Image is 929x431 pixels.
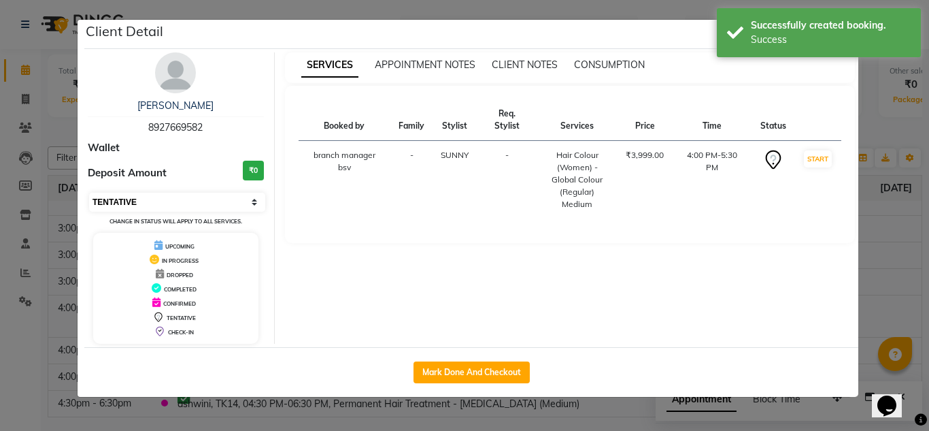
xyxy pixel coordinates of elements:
[441,150,469,160] span: SUNNY
[618,99,672,141] th: Price
[164,286,197,293] span: COMPLETED
[167,272,193,278] span: DROPPED
[537,99,618,141] th: Services
[545,149,609,210] div: Hair Colour (Women) - Global Colour (Regular) Medium
[109,218,242,225] small: Change in status will apply to all services.
[88,140,120,156] span: Wallet
[299,141,391,219] td: branch manager bsv
[148,121,203,133] span: 8927669582
[301,53,358,78] span: SERVICES
[804,150,832,167] button: START
[672,141,752,219] td: 4:00 PM-5:30 PM
[163,300,196,307] span: CONFIRMED
[477,141,537,219] td: -
[751,18,911,33] div: Successfully created booking.
[137,99,214,112] a: [PERSON_NAME]
[751,33,911,47] div: Success
[243,161,264,180] h3: ₹0
[88,165,167,181] span: Deposit Amount
[168,329,194,336] span: CHECK-IN
[574,59,645,71] span: CONSUMPTION
[413,362,530,383] button: Mark Done And Checkout
[477,99,537,141] th: Req. Stylist
[390,99,433,141] th: Family
[672,99,752,141] th: Time
[165,243,195,250] span: UPCOMING
[492,59,558,71] span: CLIENT NOTES
[433,99,477,141] th: Stylist
[626,149,664,161] div: ₹3,999.00
[299,99,391,141] th: Booked by
[752,99,794,141] th: Status
[86,21,163,42] h5: Client Detail
[872,377,915,417] iframe: chat widget
[390,141,433,219] td: -
[155,52,196,93] img: avatar
[162,257,199,264] span: IN PROGRESS
[375,59,475,71] span: APPOINTMENT NOTES
[167,315,196,321] span: TENTATIVE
